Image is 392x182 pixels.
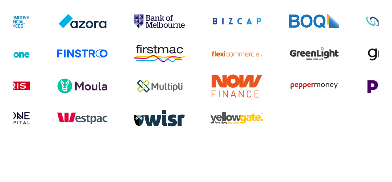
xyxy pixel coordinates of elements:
[134,14,185,28] img: Bank of Melbourne
[289,81,339,91] img: Pepper Money
[57,49,107,58] img: Finstro
[57,112,107,124] img: Westpac
[210,112,263,124] img: Yellow Gate
[212,74,262,98] img: Now Finance
[134,45,185,62] img: Firstmac
[57,78,107,94] img: Moula
[134,110,185,126] img: Wisr
[289,14,339,29] img: BOQ
[134,78,185,94] img: Multipli
[212,18,262,25] img: Bizcap
[212,51,262,57] img: Flexi Commercial
[57,12,107,30] img: Azora
[289,43,339,64] img: Green Light Auto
